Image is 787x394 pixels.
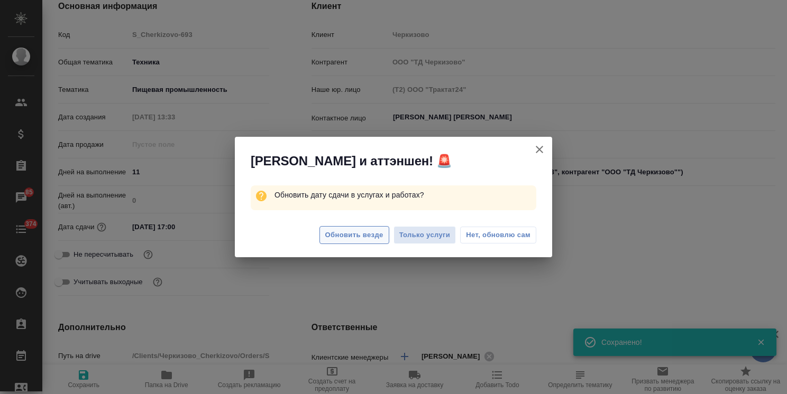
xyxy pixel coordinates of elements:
span: [PERSON_NAME] и аттэншен! 🚨 [251,153,452,170]
button: Обновить везде [319,226,389,245]
p: Обновить дату сдачи в услугах и работах? [274,185,536,204]
span: Обновить везде [325,229,383,241]
span: Нет, обновлю сам [466,230,530,240]
button: Нет, обновлю сам [460,227,536,243]
button: Только услуги [393,226,456,245]
span: Только услуги [399,229,451,241]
